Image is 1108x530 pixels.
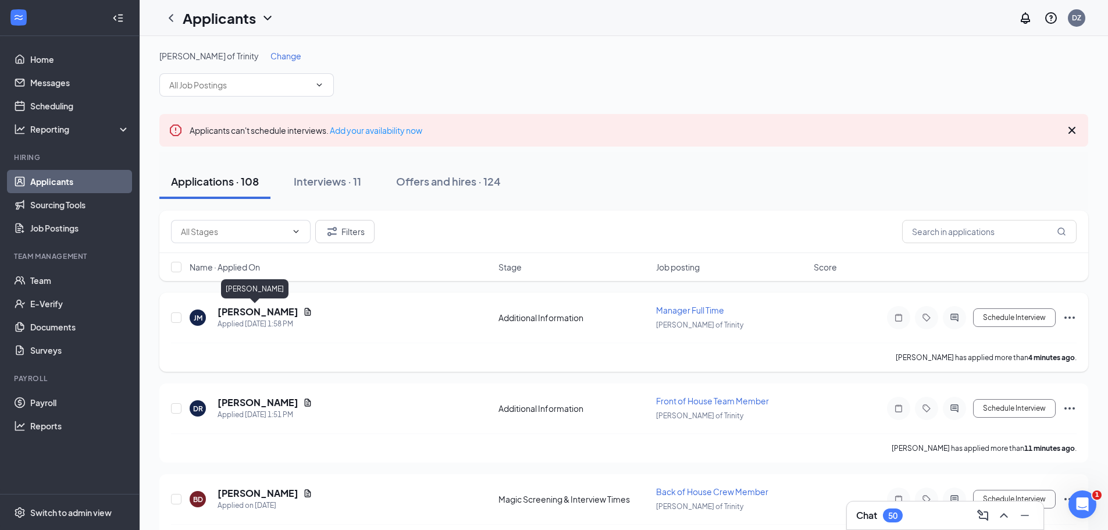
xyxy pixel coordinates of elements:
div: Interviews · 11 [294,174,361,188]
svg: Ellipses [1063,311,1077,325]
svg: Document [303,307,312,316]
iframe: Intercom live chat [1068,490,1096,518]
a: Reports [30,414,130,437]
button: Filter Filters [315,220,375,243]
div: DZ [1072,13,1081,23]
input: All Stages [181,225,287,238]
svg: Tag [920,495,934,504]
svg: ChevronLeft [164,11,178,25]
svg: QuestionInfo [1044,11,1058,25]
svg: Filter [325,225,339,239]
div: DR [193,404,203,414]
a: Team [30,269,130,292]
svg: ChevronUp [997,508,1011,522]
svg: Document [303,489,312,498]
svg: MagnifyingGlass [1057,227,1066,236]
span: Back of House Crew Member [656,486,768,497]
b: 11 minutes ago [1024,444,1075,453]
svg: Note [892,495,906,504]
a: Home [30,48,130,71]
svg: ChevronDown [261,11,275,25]
div: Team Management [14,251,127,261]
div: Additional Information [498,403,649,414]
p: [PERSON_NAME] has applied more than . [896,353,1077,362]
span: Applicants can't schedule interviews. [190,125,422,136]
svg: Note [892,313,906,322]
a: Messages [30,71,130,94]
button: Schedule Interview [973,399,1056,418]
svg: Notifications [1018,11,1032,25]
span: 1 [1092,490,1102,500]
svg: Tag [920,404,934,413]
span: [PERSON_NAME] of Trinity [656,502,743,511]
a: Payroll [30,391,130,414]
svg: Document [303,398,312,407]
button: Schedule Interview [973,308,1056,327]
div: Switch to admin view [30,507,112,518]
div: Additional Information [498,312,649,323]
div: Hiring [14,152,127,162]
span: [PERSON_NAME] of Trinity [159,51,259,61]
svg: Collapse [112,12,124,24]
a: Sourcing Tools [30,193,130,216]
svg: Tag [920,313,934,322]
svg: Analysis [14,123,26,135]
h5: [PERSON_NAME] [218,305,298,318]
span: [PERSON_NAME] of Trinity [656,411,743,420]
button: Schedule Interview [973,490,1056,508]
svg: Error [169,123,183,137]
button: Minimize [1016,506,1034,525]
a: Add your availability now [330,125,422,136]
span: Score [814,261,837,273]
span: Name · Applied On [190,261,260,273]
span: [PERSON_NAME] of Trinity [656,321,743,329]
input: All Job Postings [169,79,310,91]
span: Front of House Team Member [656,396,769,406]
div: Reporting [30,123,130,135]
h3: Chat [856,509,877,522]
input: Search in applications [902,220,1077,243]
div: Applied [DATE] 1:51 PM [218,409,312,421]
svg: ComposeMessage [976,508,990,522]
svg: Ellipses [1063,492,1077,506]
svg: ActiveChat [947,404,961,413]
div: BD [193,495,203,504]
span: Change [270,51,301,61]
span: Job posting [656,261,700,273]
svg: ActiveChat [947,495,961,504]
div: [PERSON_NAME] [221,279,288,298]
div: 50 [888,511,897,521]
a: E-Verify [30,292,130,315]
svg: Minimize [1018,508,1032,522]
a: Surveys [30,339,130,362]
h5: [PERSON_NAME] [218,396,298,409]
svg: ChevronDown [315,80,324,90]
a: Job Postings [30,216,130,240]
svg: Ellipses [1063,401,1077,415]
a: Documents [30,315,130,339]
button: ComposeMessage [974,506,992,525]
div: Offers and hires · 124 [396,174,501,188]
svg: Cross [1065,123,1079,137]
h1: Applicants [183,8,256,28]
span: Stage [498,261,522,273]
div: Payroll [14,374,127,383]
svg: Settings [14,507,26,518]
a: Applicants [30,170,130,193]
svg: ActiveChat [947,313,961,322]
h5: [PERSON_NAME] [218,487,298,500]
div: JM [194,313,202,323]
div: Magic Screening & Interview Times [498,493,649,505]
div: Applied [DATE] 1:58 PM [218,318,312,330]
svg: WorkstreamLogo [13,12,24,23]
a: Scheduling [30,94,130,118]
svg: ChevronDown [291,227,301,236]
button: ChevronUp [995,506,1013,525]
div: Applied on [DATE] [218,500,312,511]
svg: Note [892,404,906,413]
span: Manager Full Time [656,305,724,315]
b: 4 minutes ago [1028,353,1075,362]
p: [PERSON_NAME] has applied more than . [892,443,1077,453]
div: Applications · 108 [171,174,259,188]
